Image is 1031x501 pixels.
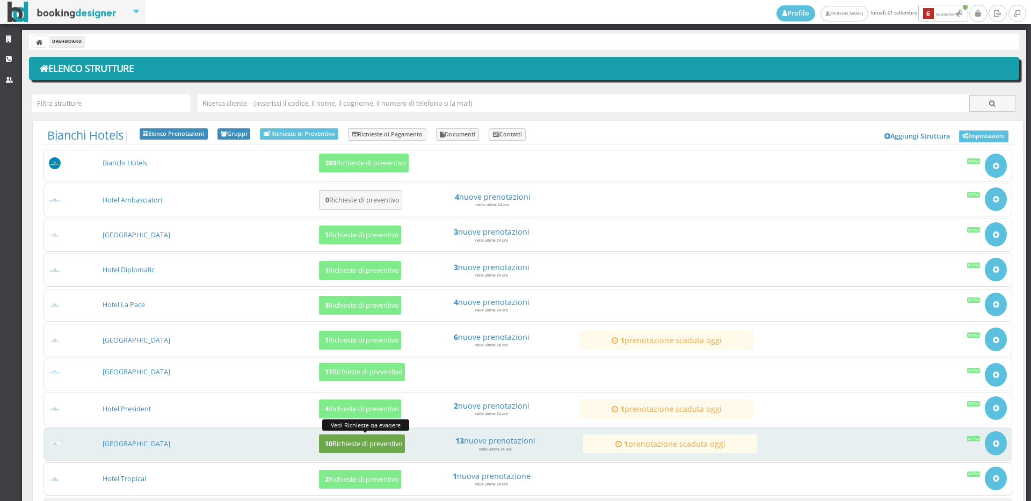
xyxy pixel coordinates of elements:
[322,336,399,344] h5: Richieste di preventivo
[413,436,577,445] a: 13nuove prenotazioni
[103,474,146,483] a: Hotel Tropical
[325,301,329,310] b: 3
[37,60,1012,78] h1: Elenco Strutture
[967,401,981,406] div: Attiva
[454,297,458,307] strong: 4
[260,128,338,140] a: Richieste di Preventivo
[322,301,399,309] h5: Richieste di preventivo
[319,470,401,489] button: 2Richieste di preventivo
[455,435,464,446] strong: 13
[967,158,981,164] div: Attiva
[776,5,969,22] span: lunedì, 01 settembre
[319,400,401,418] button: 4Richieste di preventivo
[325,195,329,205] b: 0
[967,192,981,198] div: Attiva
[325,404,329,413] b: 4
[584,336,749,345] h4: prenotazione scaduta oggi
[322,159,406,167] h5: Richieste di preventivo
[620,335,625,345] strong: 1
[325,439,332,448] b: 10
[409,471,573,481] a: 1nuova prenotazione
[49,157,61,170] img: 56a3b5230dfa11eeb8a602419b1953d8_max100.png
[49,268,61,273] img: baa77dbb7d3611ed9c9d0608f5526cb6_max100.png
[967,263,981,268] div: Attiva
[322,231,399,239] h5: Richieste di preventivo
[409,471,573,481] h4: nuova prenotazione
[454,262,458,272] strong: 3
[348,128,426,141] a: Richieste di Pagamento
[49,338,61,343] img: c99f326e7d3611ed9c9d0608f5526cb6_max100.png
[198,95,970,112] input: Ricerca cliente - (inserisci il codice, il nome, il cognome, il numero di telefono o la mail)
[322,475,399,483] h5: Richieste di preventivo
[584,404,749,413] h4: prenotazione scaduta oggi
[413,436,577,445] h4: nuove prenotazioni
[325,475,329,484] b: 2
[103,230,170,239] a: [GEOGRAPHIC_DATA]
[959,130,1008,142] a: Impostazioni
[319,363,405,382] button: 11Richieste di preventivo
[47,128,130,142] span: |
[967,227,981,233] div: Attiva
[103,195,162,205] a: Hotel Ambasciatori
[325,367,332,376] b: 11
[967,297,981,303] div: Attiva
[49,477,61,482] img: f1a57c167d3611ed9c9d0608f5526cb6_max100.png
[475,308,508,313] small: nelle ultime 24 ore
[475,238,508,243] small: nelle ultime 24 ore
[322,419,409,430] div: Vedi Richieste da evadere
[322,405,399,413] h5: Richieste di preventivo
[455,192,459,202] strong: 4
[436,128,480,141] a: Documenti
[103,158,147,168] a: Bianchi Hotels
[967,471,981,477] div: Attiva
[325,230,329,239] b: 1
[47,127,124,143] a: Bianchi Hotels
[409,227,573,236] h4: nuove prenotazioni
[325,336,329,345] b: 1
[409,297,573,307] h4: nuove prenotazioni
[409,227,573,236] a: 3nuove prenotazioni
[322,440,403,448] h5: Richieste di preventivo
[103,336,170,345] a: [GEOGRAPHIC_DATA]
[475,343,508,347] small: nelle ultime 24 ore
[967,368,981,373] div: Attiva
[49,406,61,411] img: da2a24d07d3611ed9c9d0608f5526cb6_max100.png
[476,202,509,207] small: nelle ultime 24 ore
[588,439,752,448] a: 1prenotazione scaduta oggi
[319,331,401,350] button: 1Richieste di preventivo
[49,303,61,308] img: c3084f9b7d3611ed9c9d0608f5526cb6_max100.png
[584,404,749,413] a: 1prenotazione scaduta oggi
[49,233,61,238] img: b34dc2487d3611ed9c9d0608f5526cb6_max100.png
[103,404,151,413] a: Hotel President
[319,190,402,210] button: 0Richieste di preventivo
[923,8,934,19] b: 6
[454,401,458,411] strong: 2
[322,196,400,204] h5: Richieste di preventivo
[140,128,208,140] a: Elenco Prenotazioni
[409,263,573,272] h4: nuove prenotazioni
[776,5,815,21] a: Profilo
[217,128,251,140] a: Gruppi
[489,128,526,141] a: Contatti
[454,332,458,342] strong: 6
[967,332,981,338] div: Attiva
[454,227,458,237] strong: 3
[624,439,628,449] strong: 1
[409,297,573,307] a: 4nuove prenotazioni
[588,439,752,448] h4: prenotazione scaduta oggi
[475,482,508,487] small: nelle ultime 24 ore
[409,332,573,342] h4: nuove prenotazioni
[32,95,191,112] input: Filtra strutture
[49,36,84,48] li: Dashboard
[49,442,61,447] img: ea773b7e7d3611ed9c9d0608f5526cb6_max100.png
[918,5,968,22] button: 6Notifiche
[103,367,170,376] a: [GEOGRAPHIC_DATA]
[103,300,145,309] a: Hotel La Pace
[325,158,336,168] b: 293
[409,401,573,410] h4: nuove prenotazioni
[475,273,508,278] small: nelle ultime 24 ore
[409,263,573,272] a: 3nuove prenotazioni
[620,404,625,414] strong: 1
[967,436,981,441] div: Attiva
[821,6,868,21] a: [PERSON_NAME]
